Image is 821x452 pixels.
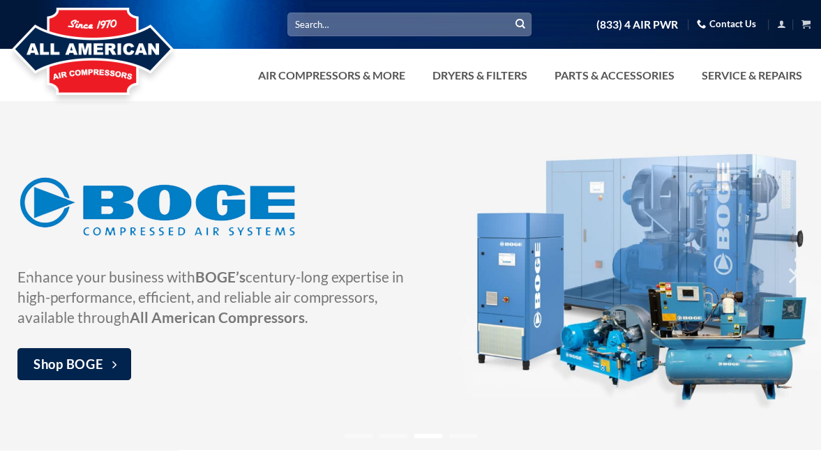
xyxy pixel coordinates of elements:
[424,61,536,89] a: Dryers & Filters
[287,13,532,36] input: Search…
[17,266,411,327] p: Enhance your business with century-long expertise in high-performance, efficient, and reliable ai...
[596,13,678,37] a: (833) 4 AIR PWR
[33,354,103,375] span: Shop BOGE
[130,308,305,326] strong: All American Compressors
[17,348,131,380] a: Shop BOGE
[195,268,246,285] strong: BOGE’s
[779,241,804,310] button: Next
[414,434,442,438] li: Page dot 3
[250,61,414,89] a: Air Compressors & More
[546,61,683,89] a: Parts & Accessories
[697,13,756,35] a: Contact Us
[379,434,407,438] li: Page dot 2
[460,135,821,416] img: BOGE Air Compressors
[693,61,811,89] a: Service & Repairs
[345,434,372,438] li: Page dot 1
[777,15,786,33] a: Login
[17,241,42,310] button: Previous
[449,434,477,438] li: Page dot 4
[17,173,296,241] img: BOGE Air Compressors
[510,14,531,35] button: Submit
